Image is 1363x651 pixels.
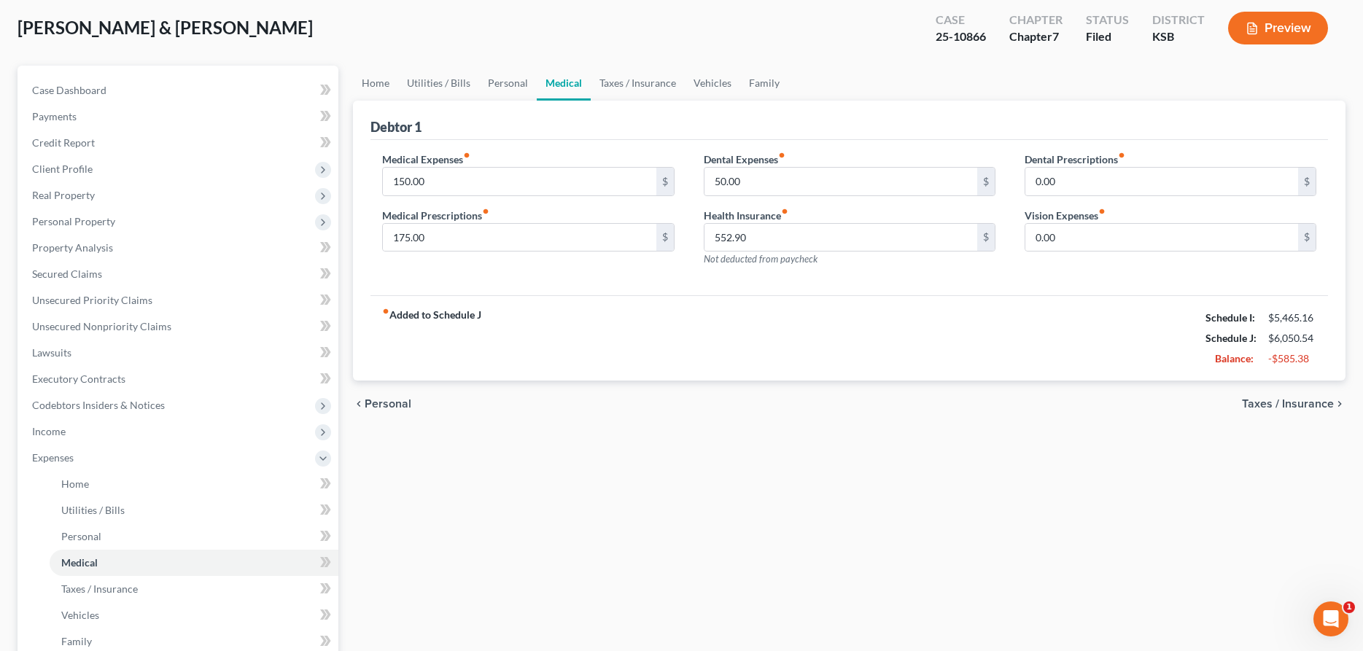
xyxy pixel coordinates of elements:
a: Vehicles [685,66,740,101]
span: [PERSON_NAME] & [PERSON_NAME] [18,17,313,38]
input: -- [704,168,977,195]
span: Property Analysis [32,241,113,254]
div: -$585.38 [1268,351,1316,366]
span: Payments [32,110,77,122]
span: Not deducted from paycheck [704,253,818,265]
a: Unsecured Nonpriority Claims [20,313,338,340]
span: Personal [365,398,411,410]
span: 1 [1343,601,1355,613]
div: Status [1086,12,1129,28]
div: 25-10866 [936,28,986,45]
a: Property Analysis [20,235,338,261]
i: fiber_manual_record [463,152,470,159]
i: fiber_manual_record [1118,152,1125,159]
strong: Added to Schedule J [382,308,481,369]
div: $5,465.16 [1268,311,1316,325]
a: Taxes / Insurance [591,66,685,101]
a: Vehicles [50,602,338,628]
span: Taxes / Insurance [1242,398,1334,410]
div: $ [1298,224,1316,252]
a: Home [353,66,398,101]
span: Family [61,635,92,647]
a: Medical [50,550,338,576]
label: Vision Expenses [1025,208,1106,223]
a: Case Dashboard [20,77,338,104]
iframe: Intercom live chat [1313,601,1348,636]
span: Codebtors Insiders & Notices [32,399,165,411]
div: KSB [1152,28,1205,45]
div: Case [936,12,986,28]
div: Filed [1086,28,1129,45]
a: Executory Contracts [20,366,338,392]
span: Expenses [32,451,74,464]
a: Secured Claims [20,261,338,287]
button: Preview [1228,12,1328,44]
label: Health Insurance [704,208,788,223]
i: fiber_manual_record [482,208,489,215]
span: Unsecured Priority Claims [32,294,152,306]
button: Taxes / Insurance chevron_right [1242,398,1345,410]
span: Executory Contracts [32,373,125,385]
strong: Schedule J: [1205,332,1257,344]
input: -- [383,224,656,252]
button: chevron_left Personal [353,398,411,410]
div: Chapter [1009,28,1063,45]
span: Home [61,477,89,490]
a: Payments [20,104,338,130]
input: -- [383,168,656,195]
span: Case Dashboard [32,84,106,96]
label: Dental Expenses [704,152,785,167]
label: Medical Prescriptions [382,208,489,223]
a: Taxes / Insurance [50,576,338,602]
span: 7 [1052,29,1059,43]
span: Real Property [32,189,95,201]
label: Medical Expenses [382,152,470,167]
i: chevron_right [1334,398,1345,410]
span: Vehicles [61,609,99,621]
i: fiber_manual_record [781,208,788,215]
div: District [1152,12,1205,28]
div: $ [656,168,674,195]
label: Dental Prescriptions [1025,152,1125,167]
div: $ [977,224,995,252]
i: fiber_manual_record [778,152,785,159]
i: chevron_left [353,398,365,410]
span: Lawsuits [32,346,71,359]
div: $ [656,224,674,252]
strong: Schedule I: [1205,311,1255,324]
a: Credit Report [20,130,338,156]
span: Unsecured Nonpriority Claims [32,320,171,332]
input: -- [1025,224,1298,252]
a: Utilities / Bills [50,497,338,523]
div: $ [1298,168,1316,195]
span: Client Profile [32,163,93,175]
a: Family [740,66,788,101]
div: Debtor 1 [370,118,422,136]
i: fiber_manual_record [1098,208,1106,215]
span: Income [32,425,66,437]
a: Personal [50,523,338,550]
div: $6,050.54 [1268,331,1316,346]
input: -- [704,224,977,252]
div: Chapter [1009,12,1063,28]
a: Utilities / Bills [398,66,479,101]
span: Credit Report [32,136,95,149]
a: Unsecured Priority Claims [20,287,338,313]
span: Medical [61,556,98,569]
a: Medical [537,66,591,101]
i: fiber_manual_record [382,308,389,315]
a: Personal [479,66,537,101]
div: $ [977,168,995,195]
strong: Balance: [1215,352,1254,365]
a: Home [50,471,338,497]
a: Lawsuits [20,340,338,366]
span: Utilities / Bills [61,504,125,516]
span: Personal Property [32,215,115,227]
input: -- [1025,168,1298,195]
span: Secured Claims [32,268,102,280]
span: Taxes / Insurance [61,582,138,595]
span: Personal [61,530,101,542]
